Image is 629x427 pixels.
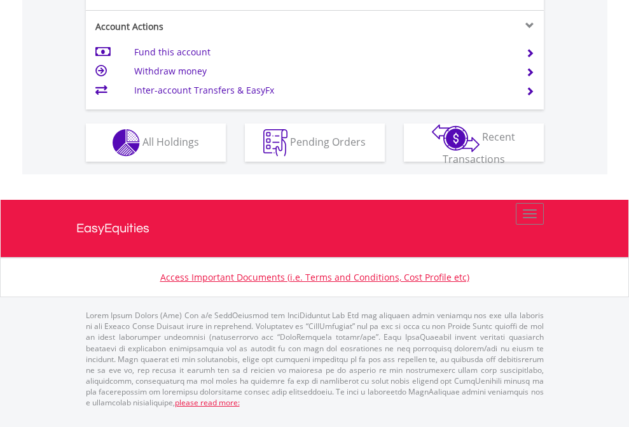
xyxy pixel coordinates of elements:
[245,123,385,162] button: Pending Orders
[263,129,287,157] img: pending_instructions-wht.png
[290,134,366,148] span: Pending Orders
[160,271,469,283] a: Access Important Documents (i.e. Terms and Conditions, Cost Profile etc)
[76,200,553,257] a: EasyEquities
[134,62,510,81] td: Withdraw money
[134,81,510,100] td: Inter-account Transfers & EasyFx
[113,129,140,157] img: holdings-wht.png
[134,43,510,62] td: Fund this account
[86,310,544,408] p: Lorem Ipsum Dolors (Ame) Con a/e SeddOeiusmod tem InciDiduntut Lab Etd mag aliquaen admin veniamq...
[142,134,199,148] span: All Holdings
[404,123,544,162] button: Recent Transactions
[432,124,480,152] img: transactions-zar-wht.png
[175,397,240,408] a: please read more:
[86,123,226,162] button: All Holdings
[86,20,315,33] div: Account Actions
